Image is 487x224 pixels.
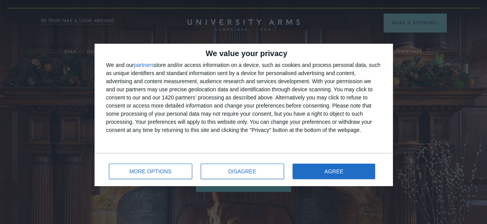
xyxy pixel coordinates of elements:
div: qc-cmp2-ui [95,44,393,186]
button: MORE OPTIONS [109,164,192,179]
button: DISAGREE [201,164,284,179]
button: partners [134,62,154,68]
h2: We value your privacy [106,50,381,57]
span: AGREE [324,169,343,174]
span: DISAGREE [228,169,256,174]
button: AGREE [293,164,375,179]
div: We and our store and/or access information on a device, such as cookies and process personal data... [106,61,381,134]
span: MORE OPTIONS [129,169,172,174]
